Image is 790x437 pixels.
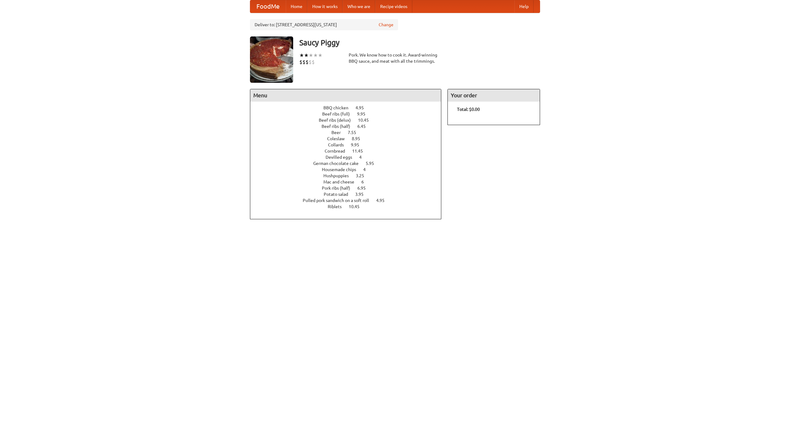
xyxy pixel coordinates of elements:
span: 4.95 [376,198,391,203]
a: Cornbread 11.45 [325,149,374,153]
a: Home [286,0,307,13]
span: Beer [331,130,347,135]
span: Beef ribs (delux) [319,118,357,123]
h4: Your order [448,89,540,102]
span: 6.45 [357,124,372,129]
a: Potato salad 3.95 [324,192,375,197]
a: Beef ribs (half) 6.45 [322,124,377,129]
span: 9.95 [351,142,365,147]
span: 7.55 [348,130,362,135]
li: ★ [299,52,304,59]
span: Hushpuppies [323,173,355,178]
span: Collards [328,142,350,147]
a: Beer 7.55 [331,130,368,135]
span: 3.95 [355,192,370,197]
a: Recipe videos [375,0,412,13]
span: 9.95 [357,111,372,116]
div: Pork. We know how to cook it. Award-winning BBQ sauce, and meat with all the trimmings. [349,52,441,64]
li: $ [302,59,306,65]
span: Devilled eggs [326,155,358,160]
span: 4 [359,155,368,160]
span: 6.95 [357,186,372,191]
a: Collards 9.95 [328,142,371,147]
span: Pulled pork sandwich on a soft roll [303,198,375,203]
a: Help [514,0,534,13]
li: ★ [313,52,318,59]
a: Beef ribs (full) 9.95 [322,111,377,116]
span: 8.95 [352,136,366,141]
li: ★ [304,52,309,59]
a: How it works [307,0,343,13]
span: 10.45 [349,204,366,209]
li: $ [299,59,302,65]
span: Beef ribs (half) [322,124,356,129]
span: 3.25 [356,173,370,178]
a: German chocolate cake 5.95 [313,161,385,166]
a: Pulled pork sandwich on a soft roll 4.95 [303,198,396,203]
li: $ [306,59,309,65]
a: Mac and cheese 6 [323,179,375,184]
li: $ [309,59,312,65]
span: Coleslaw [327,136,351,141]
span: 4 [363,167,372,172]
a: Who we are [343,0,375,13]
span: Riblets [328,204,348,209]
a: Beef ribs (delux) 10.45 [319,118,380,123]
img: angular.jpg [250,36,293,83]
h4: Menu [250,89,441,102]
a: Riblets 10.45 [328,204,371,209]
h3: Saucy Piggy [299,36,540,49]
a: Devilled eggs 4 [326,155,373,160]
a: Pork ribs (half) 6.95 [322,186,377,191]
span: Pork ribs (half) [322,186,356,191]
a: Hushpuppies 3.25 [323,173,376,178]
span: 10.45 [358,118,375,123]
li: $ [312,59,315,65]
span: 4.95 [355,105,370,110]
span: 6 [361,179,370,184]
div: Deliver to: [STREET_ADDRESS][US_STATE] [250,19,398,30]
span: 11.45 [352,149,369,153]
li: ★ [309,52,313,59]
span: 5.95 [366,161,380,166]
span: Mac and cheese [323,179,360,184]
span: BBQ chicken [323,105,355,110]
span: Potato salad [324,192,354,197]
li: ★ [318,52,322,59]
span: Cornbread [325,149,351,153]
a: Housemade chips 4 [322,167,377,172]
a: Coleslaw 8.95 [327,136,372,141]
span: Housemade chips [322,167,362,172]
a: BBQ chicken 4.95 [323,105,375,110]
span: Beef ribs (full) [322,111,356,116]
b: Total: $0.00 [457,107,480,112]
a: Change [379,22,393,28]
a: FoodMe [250,0,286,13]
span: German chocolate cake [313,161,365,166]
